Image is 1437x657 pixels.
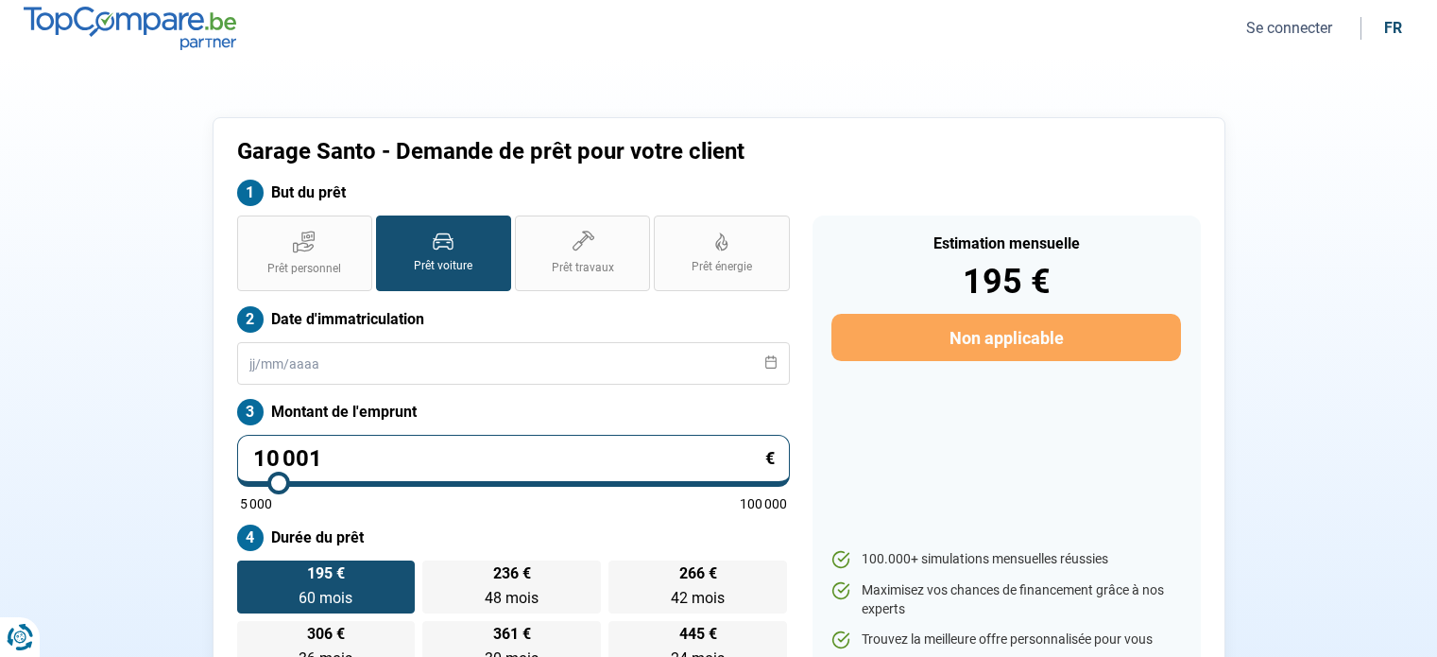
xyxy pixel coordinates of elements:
[1384,19,1402,37] div: fr
[679,566,717,581] span: 266 €
[237,180,790,206] label: But du prêt
[237,342,790,385] input: jj/mm/aaaa
[493,627,531,642] span: 361 €
[552,260,614,276] span: Prêt travaux
[24,7,236,49] img: TopCompare.be
[1240,18,1338,38] button: Se connecter
[267,261,341,277] span: Prêt personnel
[493,566,531,581] span: 236 €
[831,314,1180,361] button: Non applicable
[237,525,790,551] label: Durée du prêt
[765,450,775,467] span: €
[831,581,1180,618] li: Maximisez vos chances de financement grâce à nos experts
[692,259,752,275] span: Prêt énergie
[307,627,345,642] span: 306 €
[671,589,725,607] span: 42 mois
[831,631,1180,649] li: Trouvez la meilleure offre personnalisée pour vous
[831,550,1180,569] li: 100.000+ simulations mensuelles réussies
[831,236,1180,251] div: Estimation mensuelle
[299,589,352,607] span: 60 mois
[485,589,539,607] span: 48 mois
[237,138,954,165] h1: Garage Santo - Demande de prêt pour votre client
[240,497,272,510] span: 5 000
[740,497,787,510] span: 100 000
[414,258,472,274] span: Prêt voiture
[237,306,790,333] label: Date d'immatriculation
[237,399,790,425] label: Montant de l'emprunt
[307,566,345,581] span: 195 €
[831,265,1180,299] div: 195 €
[679,627,717,642] span: 445 €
